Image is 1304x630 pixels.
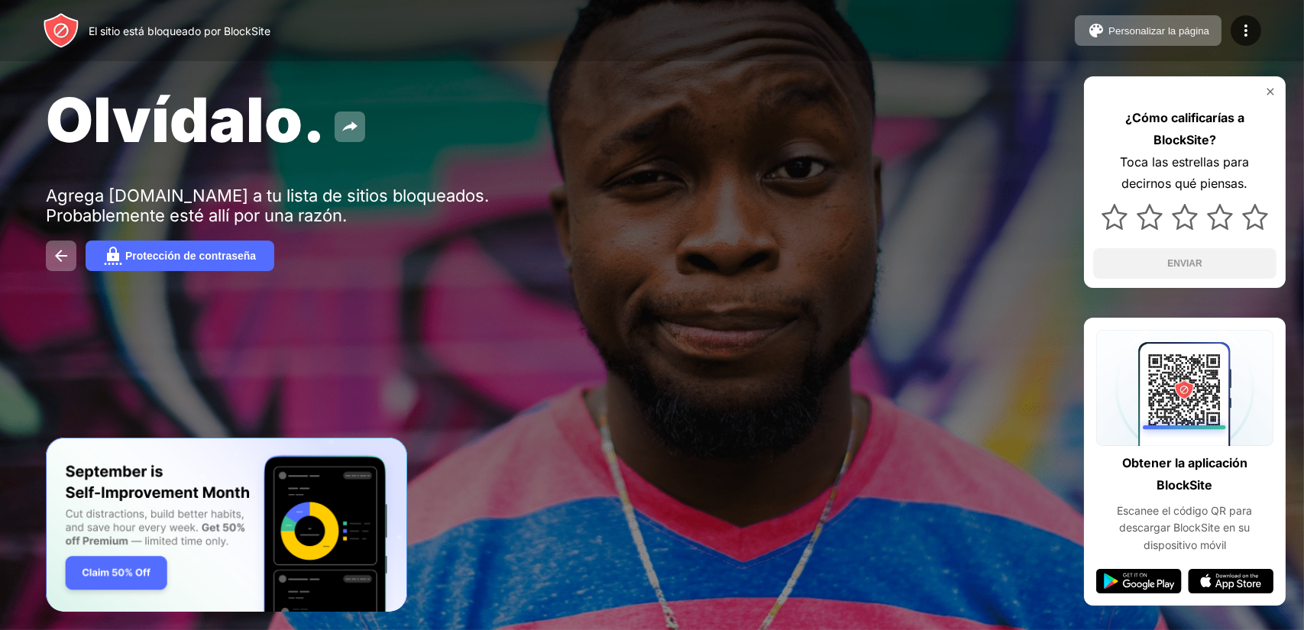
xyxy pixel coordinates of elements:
[46,82,325,157] font: Olvídalo.
[1172,204,1198,230] img: star.svg
[1108,25,1209,37] font: Personalizar la página
[1188,569,1273,593] img: app-store.svg
[341,118,359,136] img: share.svg
[1237,21,1255,40] img: menu-icon.svg
[1137,204,1163,230] img: star.svg
[1242,204,1268,230] img: star.svg
[46,438,407,612] iframe: Banner
[52,247,70,265] img: back.svg
[1264,86,1276,98] img: rate-us-close.svg
[1167,258,1202,269] font: ENVIAR
[1087,21,1105,40] img: pallet.svg
[1096,330,1273,446] img: qrcode.svg
[1096,569,1182,593] img: google-play.svg
[46,186,489,225] font: Agrega [DOMAIN_NAME] a tu lista de sitios bloqueados. Probablemente esté allí por una razón.
[125,250,256,262] font: Protección de contraseña
[86,241,274,271] button: Protección de contraseña
[1075,15,1221,46] button: Personalizar la página
[1102,204,1128,230] img: star.svg
[1118,504,1253,551] font: Escanee el código QR para descargar BlockSite en su dispositivo móvil
[1121,154,1250,192] font: Toca las estrellas para decirnos qué piensas.
[89,24,270,37] font: El sitio está bloqueado por BlockSite
[1125,110,1244,147] font: ¿Cómo calificarías a BlockSite?
[1207,204,1233,230] img: star.svg
[104,247,122,265] img: password.svg
[1093,248,1276,279] button: ENVIAR
[43,12,79,49] img: header-logo.svg
[1122,455,1247,493] font: Obtener la aplicación BlockSite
